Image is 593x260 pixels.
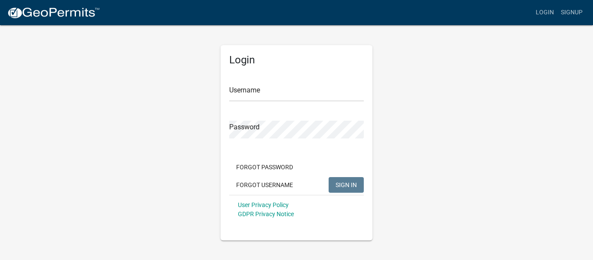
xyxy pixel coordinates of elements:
[238,201,289,208] a: User Privacy Policy
[557,4,586,21] a: Signup
[229,159,300,175] button: Forgot Password
[329,177,364,193] button: SIGN IN
[238,211,294,217] a: GDPR Privacy Notice
[532,4,557,21] a: Login
[336,181,357,188] span: SIGN IN
[229,177,300,193] button: Forgot Username
[229,54,364,66] h5: Login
